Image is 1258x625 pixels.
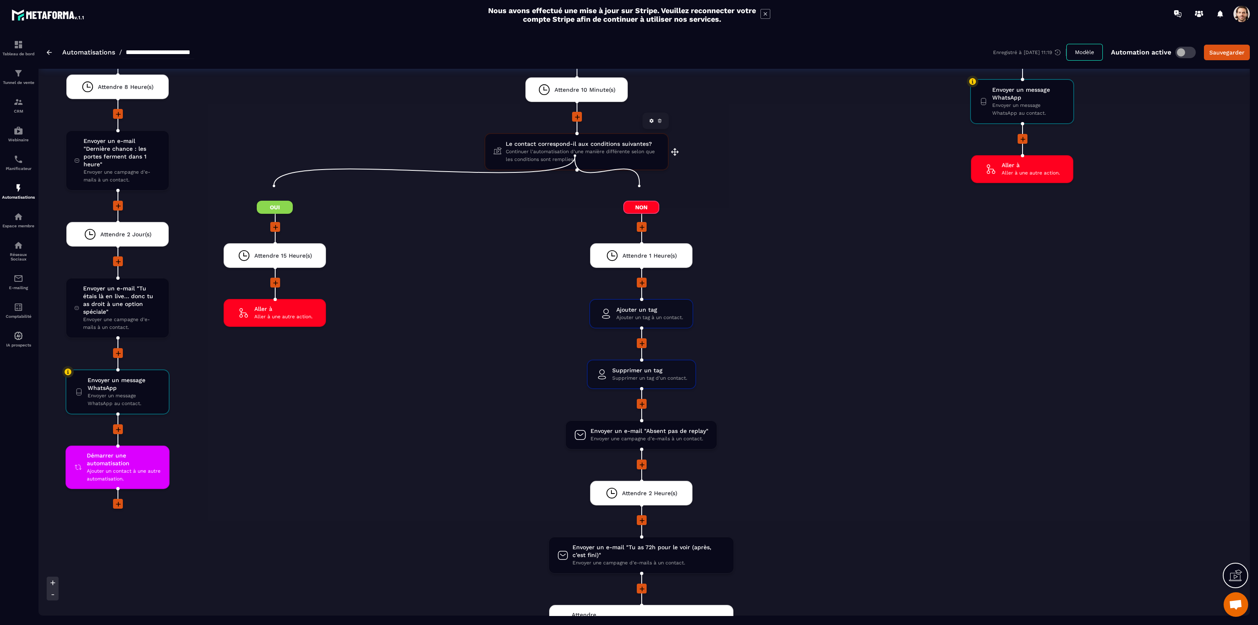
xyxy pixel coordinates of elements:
[622,489,677,497] span: Attendre 2 Heure(s)
[84,168,161,184] span: Envoyer une campagne d'e-mails à un contact.
[14,240,23,250] img: social-network
[87,467,161,483] span: Ajouter un contact à une autre automatisation.
[591,435,708,443] span: Envoyer une campagne d'e-mails à un contact.
[87,452,161,467] span: Démarrer une automatisation
[14,97,23,107] img: formation
[14,331,23,341] img: automations
[622,252,677,260] span: Attendre 1 Heure(s)
[100,231,152,238] span: Attendre 2 Jour(s)
[98,83,154,91] span: Attendre 8 Heure(s)
[2,148,35,177] a: schedulerschedulerPlanificateur
[1002,169,1060,177] span: Aller à une autre action.
[62,48,115,56] a: Automatisations
[1066,44,1103,61] button: Modèle
[2,80,35,85] p: Tunnel de vente
[2,206,35,234] a: automationsautomationsEspace membre
[88,392,161,408] span: Envoyer un message WhatsApp au contact.
[47,50,52,55] img: arrow
[993,49,1066,56] div: Enregistré à
[591,427,708,435] span: Envoyer un e-mail "Absent pas de replay"
[2,62,35,91] a: formationformationTunnel de vente
[14,212,23,222] img: automations
[14,126,23,136] img: automations
[572,559,725,567] span: Envoyer une campagne d'e-mails à un contact.
[612,374,687,382] span: Supprimer un tag d'un contact.
[1204,45,1250,60] button: Sauvegarder
[2,314,35,319] p: Comptabilité
[992,102,1066,117] span: Envoyer un message WhatsApp au contact.
[1024,50,1052,55] p: [DATE] 11:19
[1209,48,1244,57] div: Sauvegarder
[572,543,725,559] span: Envoyer un e-mail "Tu as 72h pour le voir (après, c’est fini)"
[2,252,35,261] p: Réseaux Sociaux
[2,177,35,206] a: automationsautomationsAutomatisations
[2,91,35,120] a: formationformationCRM
[83,316,161,331] span: Envoyer une campagne d'e-mails à un contact.
[119,48,122,56] span: /
[11,7,85,22] img: logo
[616,314,683,322] span: Ajouter un tag à un contact.
[572,611,725,619] span: Attendre
[2,224,35,228] p: Espace membre
[254,305,312,313] span: Aller à
[612,367,687,374] span: Supprimer un tag
[254,252,312,260] span: Attendre 15 Heure(s)
[554,86,615,94] span: Attendre 10 Minute(s)
[1002,161,1060,169] span: Aller à
[488,6,756,23] h2: Nous avons effectué une mise à jour sur Stripe. Veuillez reconnecter votre compte Stripe afin de ...
[506,148,660,163] span: Continuer l'automatisation d'une manière différente selon que les conditions sont remplies.
[616,306,683,314] span: Ajouter un tag
[14,68,23,78] img: formation
[14,183,23,193] img: automations
[14,154,23,164] img: scheduler
[2,296,35,325] a: accountantaccountantComptabilité
[257,201,293,214] span: Oui
[2,343,35,347] p: IA prospects
[2,109,35,113] p: CRM
[992,86,1066,102] span: Envoyer un message WhatsApp
[2,138,35,142] p: Webinaire
[2,195,35,199] p: Automatisations
[2,234,35,267] a: social-networksocial-networkRéseaux Sociaux
[2,267,35,296] a: emailemailE-mailing
[2,120,35,148] a: automationsautomationsWebinaire
[83,285,161,316] span: Envoyer un e-mail "Tu étais là en live… donc tu as droit à une option spéciale"
[1224,592,1248,617] a: Mở cuộc trò chuyện
[254,313,312,321] span: Aller à une autre action.
[506,140,660,148] span: Le contact correspond-il aux conditions suivantes?
[84,137,161,168] span: Envoyer un e-mail "Dernière chance : les portes ferment dans 1 heure"
[14,40,23,50] img: formation
[2,52,35,56] p: Tableau de bord
[14,302,23,312] img: accountant
[2,285,35,290] p: E-mailing
[88,376,161,392] span: Envoyer un message WhatsApp
[2,34,35,62] a: formationformationTableau de bord
[623,201,659,214] span: Non
[1111,48,1171,56] p: Automation active
[2,166,35,171] p: Planificateur
[14,274,23,283] img: email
